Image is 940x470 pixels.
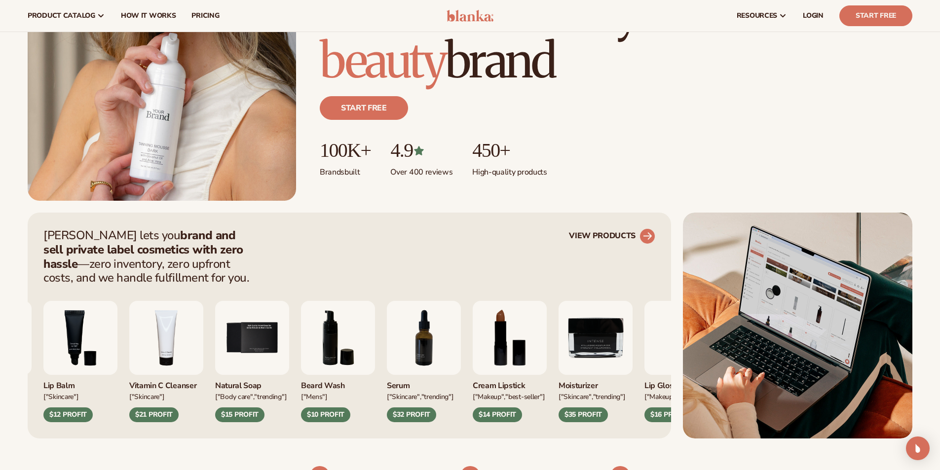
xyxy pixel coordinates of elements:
[129,407,179,422] div: $21 PROFIT
[301,391,375,401] div: ["mens"]
[320,96,408,120] a: Start free
[43,301,117,375] img: Smoothing lip balm.
[737,12,777,20] span: resources
[43,375,117,391] div: Lip Balm
[215,375,289,391] div: Natural Soap
[387,391,461,401] div: ["SKINCARE","TRENDING"]
[129,375,203,391] div: Vitamin C Cleanser
[644,407,694,422] div: $16 PROFIT
[390,161,452,178] p: Over 400 reviews
[473,375,547,391] div: Cream Lipstick
[320,31,445,90] span: beauty
[390,140,452,161] p: 4.9
[301,407,350,422] div: $10 PROFIT
[129,391,203,401] div: ["Skincare"]
[387,301,461,375] img: Collagen and retinol serum.
[387,375,461,391] div: Serum
[215,391,289,401] div: ["BODY Care","TRENDING"]
[473,301,547,422] div: 8 / 9
[43,227,243,272] strong: brand and sell private label cosmetics with zero hassle
[803,12,824,20] span: LOGIN
[473,407,522,422] div: $14 PROFIT
[839,5,912,26] a: Start Free
[43,301,117,422] div: 3 / 9
[644,375,718,391] div: Lip Gloss
[644,391,718,401] div: ["MAKEUP"]
[43,407,93,422] div: $12 PROFIT
[683,213,912,438] img: Shopify Image 5
[559,407,608,422] div: $35 PROFIT
[301,375,375,391] div: Beard Wash
[320,140,371,161] p: 100K+
[301,301,375,375] img: Foaming beard wash.
[320,161,371,178] p: Brands built
[447,10,493,22] img: logo
[559,301,633,375] img: Moisturizer.
[387,407,436,422] div: $32 PROFIT
[473,391,547,401] div: ["MAKEUP","BEST-SELLER"]
[129,301,203,422] div: 4 / 9
[644,301,718,422] div: 1 / 9
[472,140,547,161] p: 450+
[215,301,289,375] img: Nature bar of soap.
[569,228,655,244] a: VIEW PRODUCTS
[43,391,117,401] div: ["SKINCARE"]
[472,161,547,178] p: High-quality products
[644,301,718,375] img: Pink lip gloss.
[28,12,95,20] span: product catalog
[473,301,547,375] img: Luxury cream lipstick.
[121,12,176,20] span: How It Works
[906,436,930,460] div: Open Intercom Messenger
[559,375,633,391] div: Moisturizer
[559,391,633,401] div: ["SKINCARE","TRENDING"]
[387,301,461,422] div: 7 / 9
[43,228,256,285] p: [PERSON_NAME] lets you —zero inventory, zero upfront costs, and we handle fulfillment for you.
[215,407,264,422] div: $15 PROFIT
[559,301,633,422] div: 9 / 9
[129,301,203,375] img: Vitamin c cleanser.
[301,301,375,422] div: 6 / 9
[191,12,219,20] span: pricing
[215,301,289,422] div: 5 / 9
